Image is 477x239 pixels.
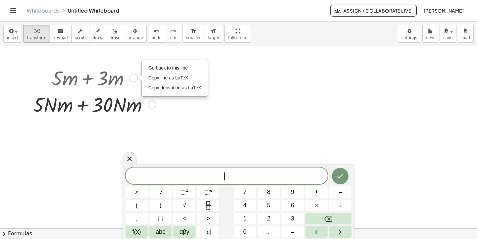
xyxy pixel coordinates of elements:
button: Absolute value [197,226,219,238]
button: Done [332,168,348,184]
span: save [443,35,452,40]
button: 3 [282,213,304,224]
button: x [126,186,148,198]
button: y [149,186,172,198]
span: Assign / Collaborate Live [336,8,411,14]
span: insert [7,35,18,40]
button: Greater than [197,213,219,224]
i: format_size [190,27,196,35]
span: load [461,35,470,40]
span: Go back to this line [148,65,188,71]
button: draw [89,25,106,43]
button: . [258,226,280,238]
button: 6 [282,200,304,211]
button: redoredo [165,25,181,43]
button: load [458,25,474,43]
span: 9 [291,188,294,197]
a: Whiteboards [26,7,60,14]
span: – [339,188,342,197]
button: Less than [173,213,195,224]
button: 0 [234,226,256,238]
i: keyboard [57,27,64,35]
button: Assign / Collaborate Live [330,5,417,17]
span: 3 [291,214,294,223]
sup: n [210,188,212,193]
span: new [426,35,434,40]
i: undo [153,27,160,35]
button: 2 [258,213,280,224]
span: 5 [267,201,270,210]
button: [PERSON_NAME] [418,5,469,17]
span: settings [401,35,417,40]
button: format_sizelarger [204,25,223,43]
button: Minus [329,186,351,198]
button: Backspace [305,213,351,224]
button: Equals [282,226,304,238]
span: [PERSON_NAME] [423,8,464,14]
span: arrange [128,35,143,40]
span: | [210,228,211,235]
button: keyboardkeypad [50,25,72,43]
button: 5 [258,200,280,211]
button: Toggle navigation [8,5,19,16]
span: f(x) [132,227,141,236]
span: ⬚ [204,189,210,195]
span: | [206,228,207,235]
span: Copy line as LaTeX [148,75,188,80]
button: new [422,25,438,43]
button: Plus [305,186,328,198]
button: Left arrow [305,226,328,238]
span: x [135,188,138,197]
button: ( [126,200,148,211]
span: > [206,214,210,223]
span: 1 [243,214,246,223]
span: , [136,214,137,223]
button: transform [23,25,50,43]
button: erase [106,25,124,43]
span: erase [109,35,120,40]
span: < [183,214,186,223]
button: fullscreen [224,25,251,43]
button: insert [3,25,22,43]
button: Square root [173,200,195,211]
span: 2 [267,214,270,223]
span: × [315,201,318,210]
span: undo [152,35,162,40]
sup: 2 [186,188,188,193]
button: 9 [282,186,304,198]
span: Copy derivation as LaTeX [148,85,201,90]
span: abc [156,227,165,236]
button: 4 [234,200,256,211]
span: √ [183,201,186,210]
span: scrub [75,35,86,40]
i: format_size [210,27,217,35]
span: 4 [243,201,246,210]
span: fullscreen [228,35,247,40]
span: ( [136,201,138,210]
span: = [291,227,294,236]
span: ⬚ [180,189,186,195]
span: 6 [291,201,294,210]
span: αβγ [180,227,189,236]
button: , [126,213,148,224]
button: Functions [126,226,148,238]
span: 0 [243,227,246,236]
button: settings [398,25,421,43]
span: ) [160,201,162,210]
button: Greek alphabet [173,226,195,238]
button: 7 [234,186,256,198]
span: keypad [53,35,68,40]
span: y [159,188,162,197]
button: Alphabet [149,226,172,238]
button: arrange [124,25,147,43]
span: transform [27,35,46,40]
button: ) [149,200,172,211]
button: save [440,25,456,43]
button: undoundo [148,25,165,43]
button: Squared [173,186,195,198]
span: larger [208,35,219,40]
span: ⬚ [158,214,163,223]
button: 1 [234,213,256,224]
span: a [206,227,211,236]
span: . [268,227,270,236]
